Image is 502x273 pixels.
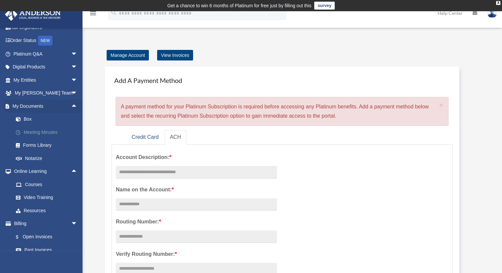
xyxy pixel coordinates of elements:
a: Past Invoices [9,244,87,257]
div: NEW [38,36,52,46]
a: Order StatusNEW [5,34,87,48]
a: Digital Productsarrow_drop_down [5,60,87,74]
div: A payment method for your Platinum Subscription is required before accessing any Platinum benefit... [116,97,449,126]
a: Box [9,113,87,126]
a: $Open Invoices [9,230,87,244]
a: My Documentsarrow_drop_up [5,99,87,113]
a: survey [314,2,335,10]
label: Name on the Account: [116,185,277,194]
button: Close [439,101,444,108]
a: Meeting Minutes [9,126,87,139]
a: Credit Card [126,130,164,145]
a: Billingarrow_drop_down [5,217,87,230]
div: Get a chance to win 6 months of Platinum for free just by filling out this [167,2,312,10]
span: × [439,101,444,109]
a: Courses [9,178,87,191]
a: Resources [9,204,87,217]
span: arrow_drop_down [71,73,84,87]
a: menu [89,12,97,17]
span: arrow_drop_up [71,99,84,113]
span: arrow_drop_up [71,165,84,178]
a: View Invoices [157,50,193,60]
span: arrow_drop_down [71,87,84,100]
a: Notarize [9,152,87,165]
a: ACH [165,130,186,145]
a: Video Training [9,191,87,204]
img: Anderson Advisors Platinum Portal [3,8,63,21]
img: User Pic [487,8,497,18]
label: Account Description: [116,153,277,162]
a: Platinum Q&Aarrow_drop_down [5,47,87,60]
a: Online Learningarrow_drop_up [5,165,87,178]
div: close [496,1,500,5]
span: arrow_drop_down [71,47,84,61]
a: My [PERSON_NAME] Teamarrow_drop_down [5,87,87,100]
i: search [110,9,117,16]
span: arrow_drop_down [71,217,84,231]
label: Verify Routing Number: [116,250,277,259]
a: My Entitiesarrow_drop_down [5,73,87,87]
a: Forms Library [9,139,87,152]
span: arrow_drop_down [71,60,84,74]
span: $ [19,233,23,241]
i: menu [89,9,97,17]
a: Manage Account [107,50,149,60]
label: Routing Number: [116,217,277,226]
h4: Add A Payment Method [112,73,452,88]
